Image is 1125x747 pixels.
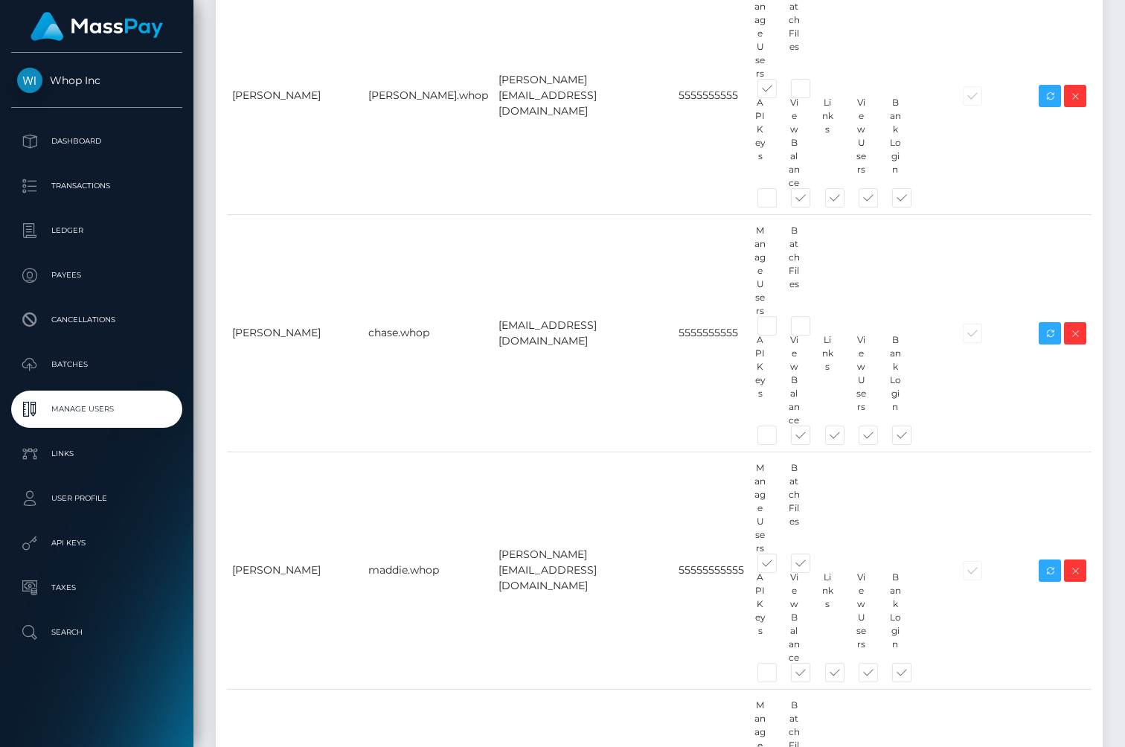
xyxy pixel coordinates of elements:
div: API Keys [743,96,777,190]
div: View Balance [777,333,810,427]
a: Search [11,614,182,651]
div: API Keys [743,333,777,427]
td: [PERSON_NAME][EMAIL_ADDRESS][DOMAIN_NAME] [493,452,673,689]
p: User Profile [17,487,176,510]
div: View Users [844,333,878,427]
a: Ledger [11,212,182,249]
div: Batch Files [777,461,810,555]
a: Manage Users [11,391,182,428]
td: 5555555555 [673,214,749,452]
p: Manage Users [17,398,176,420]
div: Batch Files [777,224,810,318]
p: Transactions [17,175,176,197]
img: MassPay Logo [31,12,163,41]
td: [PERSON_NAME] [227,214,363,452]
div: Bank Login [878,96,911,190]
img: Whop Inc [17,68,42,93]
div: View Users [844,571,878,664]
a: Taxes [11,569,182,606]
td: [EMAIL_ADDRESS][DOMAIN_NAME] [493,214,673,452]
div: View Balance [777,571,810,664]
p: Links [17,443,176,465]
a: User Profile [11,480,182,517]
a: API Keys [11,525,182,562]
td: 55555555555 [673,452,749,689]
p: Search [17,621,176,644]
p: API Keys [17,532,176,554]
p: Dashboard [17,130,176,153]
p: Batches [17,353,176,376]
td: chase.whop [363,214,493,452]
div: Bank Login [878,333,911,427]
a: Payees [11,257,182,294]
td: maddie.whop [363,452,493,689]
div: API Keys [743,571,777,664]
p: Cancellations [17,309,176,331]
div: Manage Users [743,224,777,318]
div: Links [811,333,844,427]
a: Cancellations [11,301,182,339]
div: Links [811,96,844,190]
div: Bank Login [878,571,911,664]
p: Taxes [17,577,176,599]
a: Transactions [11,167,182,205]
div: Links [811,571,844,664]
a: Dashboard [11,123,182,160]
a: Batches [11,346,182,383]
p: Ledger [17,219,176,242]
td: [PERSON_NAME] [227,452,363,689]
a: Links [11,435,182,472]
div: View Balance [777,96,810,190]
div: View Users [844,96,878,190]
span: Whop Inc [11,74,182,87]
p: Payees [17,264,176,286]
div: Manage Users [743,461,777,555]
